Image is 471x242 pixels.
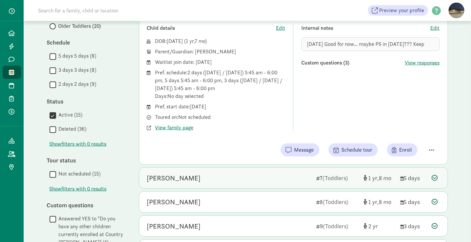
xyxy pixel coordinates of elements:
[50,140,107,148] span: Show filters with 0 results
[56,125,87,133] label: Deleted (36)
[155,124,194,132] button: View family page
[58,22,101,30] span: Older Toddlers (20)
[155,48,286,56] div: Parent/Guardian: [PERSON_NAME]
[56,66,96,74] label: 3 days 3 days (8)
[47,38,126,47] div: Schedule
[379,174,392,182] span: 8
[316,222,358,231] div: 9
[364,197,395,206] div: [object Object]
[307,41,424,47] span: [DATE] Good for now... maybe PS in [DATE]??? Keep
[50,140,107,148] button: Showfilters with 0 results
[155,103,286,111] div: Pref. start date: [DATE]
[50,185,107,193] button: Showfilters with 0 results
[56,111,83,119] label: Active (15)
[50,185,107,193] span: Show filters with 0 results
[147,221,201,232] div: Jack Marriott
[155,69,286,100] div: Pref. schedule: 2 days ([DATE] / [DATE]) 5:45 am - 6:00 pm, 5 days 5:45 am - 6:00 pm, 3 days ([DA...
[431,24,440,32] button: Edit
[342,146,373,154] span: Schedule tour
[438,211,471,242] iframe: Chat Widget
[155,58,286,66] div: Waitlist join date: [DATE]
[405,59,440,67] button: View responses
[47,97,126,106] div: Status
[301,59,405,67] div: Custom questions (3)
[155,37,286,45] div: DOB: ( )
[323,174,348,182] span: (Toddlers)
[294,146,314,154] span: Message
[276,24,285,32] button: Edit
[387,143,417,157] button: Enroll
[379,198,392,206] span: 8
[379,7,424,14] span: Preview your profile
[147,173,201,183] div: Freyja Mellander
[364,222,395,231] div: [object Object]
[399,146,412,154] span: Enroll
[34,4,218,17] input: Search for a family, child or location
[167,38,183,45] span: [DATE]
[56,170,101,178] label: Not scheduled (15)
[369,222,378,230] span: 2
[400,197,427,206] div: 5 days
[316,174,358,182] div: 7
[368,5,428,16] a: Preview your profile
[155,113,286,121] div: Toured on: Not scheduled
[147,24,276,32] div: Child details
[47,201,126,210] div: Custom questions
[323,222,349,230] span: (Toddlers)
[369,198,379,206] span: 1
[301,24,431,32] div: Internal notes
[56,52,96,60] label: 5 days 5 days (8)
[316,197,358,206] div: 8
[56,80,96,88] label: 2 days 2 days (9)
[47,156,126,165] div: Tour status
[329,143,378,157] button: Schedule tour
[400,174,427,182] div: 5 days
[186,38,195,45] span: 1
[281,143,319,157] button: Message
[147,197,201,207] div: Kiaan Gupta
[364,174,395,182] div: [object Object]
[369,174,379,182] span: 1
[323,198,349,206] span: (Toddlers)
[400,222,427,231] div: 3 days
[195,38,205,45] span: 7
